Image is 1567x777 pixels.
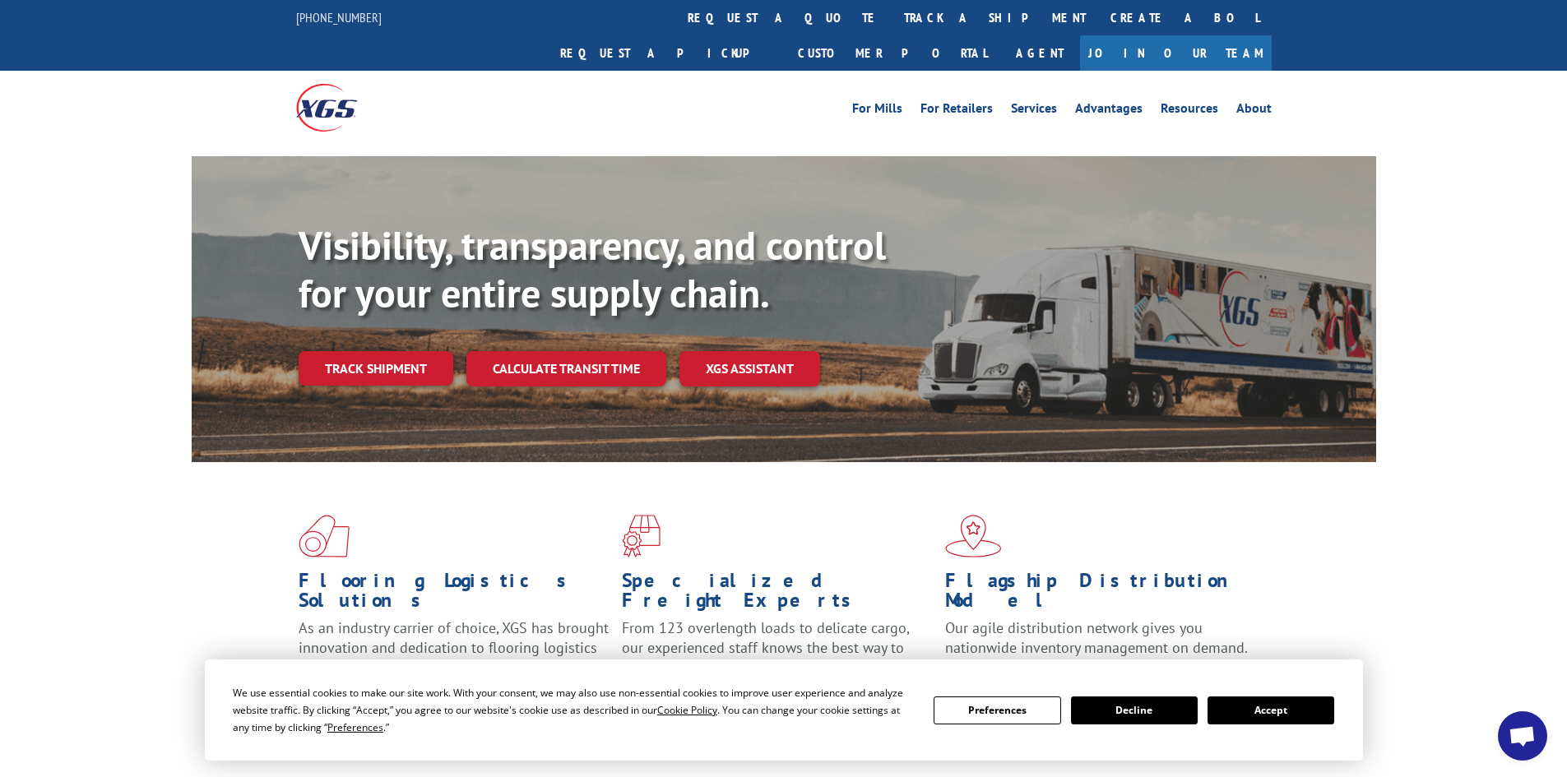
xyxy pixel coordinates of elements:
[327,720,383,734] span: Preferences
[1011,102,1057,120] a: Services
[999,35,1080,71] a: Agent
[1161,102,1218,120] a: Resources
[657,703,717,717] span: Cookie Policy
[622,618,933,691] p: From 123 overlength loads to delicate cargo, our experienced staff knows the best way to move you...
[299,571,610,618] h1: Flooring Logistics Solutions
[622,571,933,618] h1: Specialized Freight Experts
[548,35,786,71] a: Request a pickup
[299,351,453,386] a: Track shipment
[1236,102,1272,120] a: About
[205,659,1363,761] div: Cookie Consent Prompt
[934,696,1060,724] button: Preferences
[622,515,661,557] img: xgs-icon-focused-on-flooring-red
[1080,35,1272,71] a: Join Our Team
[299,220,886,318] b: Visibility, transparency, and control for your entire supply chain.
[1208,696,1334,724] button: Accept
[1075,102,1143,120] a: Advantages
[1071,696,1198,724] button: Decline
[296,9,382,25] a: [PHONE_NUMBER]
[299,515,350,557] img: xgs-icon-total-supply-chain-intelligence-red
[786,35,999,71] a: Customer Portal
[852,102,902,120] a: For Mills
[945,515,1002,557] img: xgs-icon-flagship-distribution-model-red
[920,102,993,120] a: For Retailers
[945,571,1256,618] h1: Flagship Distribution Model
[945,618,1248,657] span: Our agile distribution network gives you nationwide inventory management on demand.
[233,684,914,736] div: We use essential cookies to make our site work. With your consent, we may also use non-essential ...
[299,618,609,677] span: As an industry carrier of choice, XGS has brought innovation and dedication to flooring logistics...
[466,351,666,386] a: Calculate transit time
[679,351,820,386] a: XGS ASSISTANT
[1498,711,1547,761] a: Open chat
